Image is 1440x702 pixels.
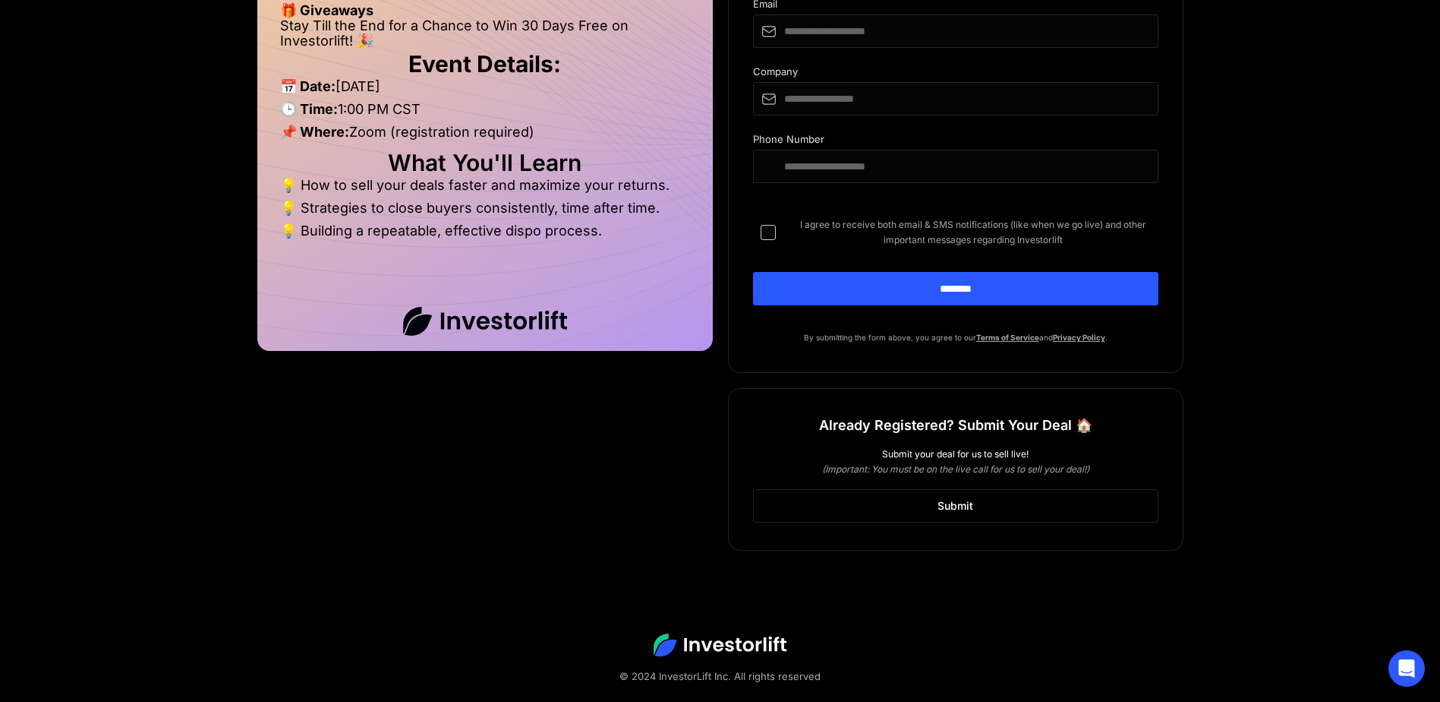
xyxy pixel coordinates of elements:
[280,124,349,140] strong: 📌 Where:
[280,2,373,18] strong: 🎁 Giveaways
[408,50,561,77] strong: Event Details:
[1053,333,1105,342] a: Privacy Policy
[280,155,690,170] h2: What You'll Learn
[280,201,690,223] li: 💡 Strategies to close buyers consistently, time after time.
[753,489,1158,523] a: Submit
[1388,650,1425,687] div: Open Intercom Messenger
[753,66,1158,82] div: Company
[280,125,690,147] li: Zoom (registration required)
[280,18,690,49] li: Stay Till the End for a Chance to Win 30 Days Free on Investorlift! 🎉
[280,223,690,239] li: 💡 Building a repeatable, effective dispo process.
[61,669,1379,684] div: © 2024 InvestorLift Inc. All rights reserved
[753,134,1158,150] div: Phone Number
[280,78,336,94] strong: 📅 Date:
[280,79,690,102] li: [DATE]
[819,412,1092,439] h1: Already Registered? Submit Your Deal 🏠
[976,333,1039,342] a: Terms of Service
[822,463,1089,475] em: (Important: You must be on the live call for us to sell your deal!)
[753,330,1158,345] p: By submitting the form above, you agree to our and .
[280,178,690,201] li: 💡 How to sell your deals faster and maximize your returns.
[280,101,338,117] strong: 🕒 Time:
[753,447,1158,462] div: Submit your deal for us to sell live!
[788,217,1158,248] span: I agree to receive both email & SMS notifications (like when we go live) and other important mess...
[280,102,690,125] li: 1:00 PM CST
